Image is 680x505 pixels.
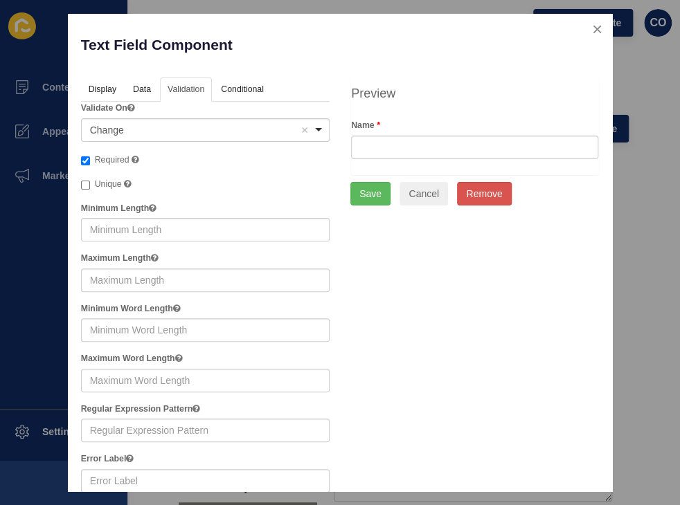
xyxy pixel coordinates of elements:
[81,252,159,264] label: Maximum Length
[81,77,124,102] a: Display
[81,403,200,415] label: Regular Expression Pattern
[81,302,181,315] label: Minimum Word Length
[583,15,611,44] button: close
[213,77,271,102] a: Conditional
[400,182,448,205] button: Cancel
[350,182,391,205] button: Save
[160,77,212,102] a: Validation
[298,123,312,137] button: Remove item: 'change'
[81,352,183,365] label: Maximum Word Length
[90,125,124,136] span: Change
[81,452,134,465] label: Error Label
[351,119,380,131] label: Name
[81,26,330,63] p: Text Field Component
[81,218,330,241] input: Minimum Length
[81,419,330,442] input: Regular Expression Pattern
[81,268,330,292] input: Maximum Length
[81,102,135,114] label: Validate On
[81,156,90,165] input: Required
[351,85,598,102] h4: Preview
[81,202,157,214] label: Minimum Length
[457,182,511,205] button: Remove
[81,469,330,493] input: Error Label
[81,318,330,342] input: Minimum Word Length
[95,179,122,189] span: Unique
[95,155,129,165] span: Required
[125,77,159,102] a: Data
[81,181,90,190] input: Unique
[81,369,330,392] input: Maximum Word Length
